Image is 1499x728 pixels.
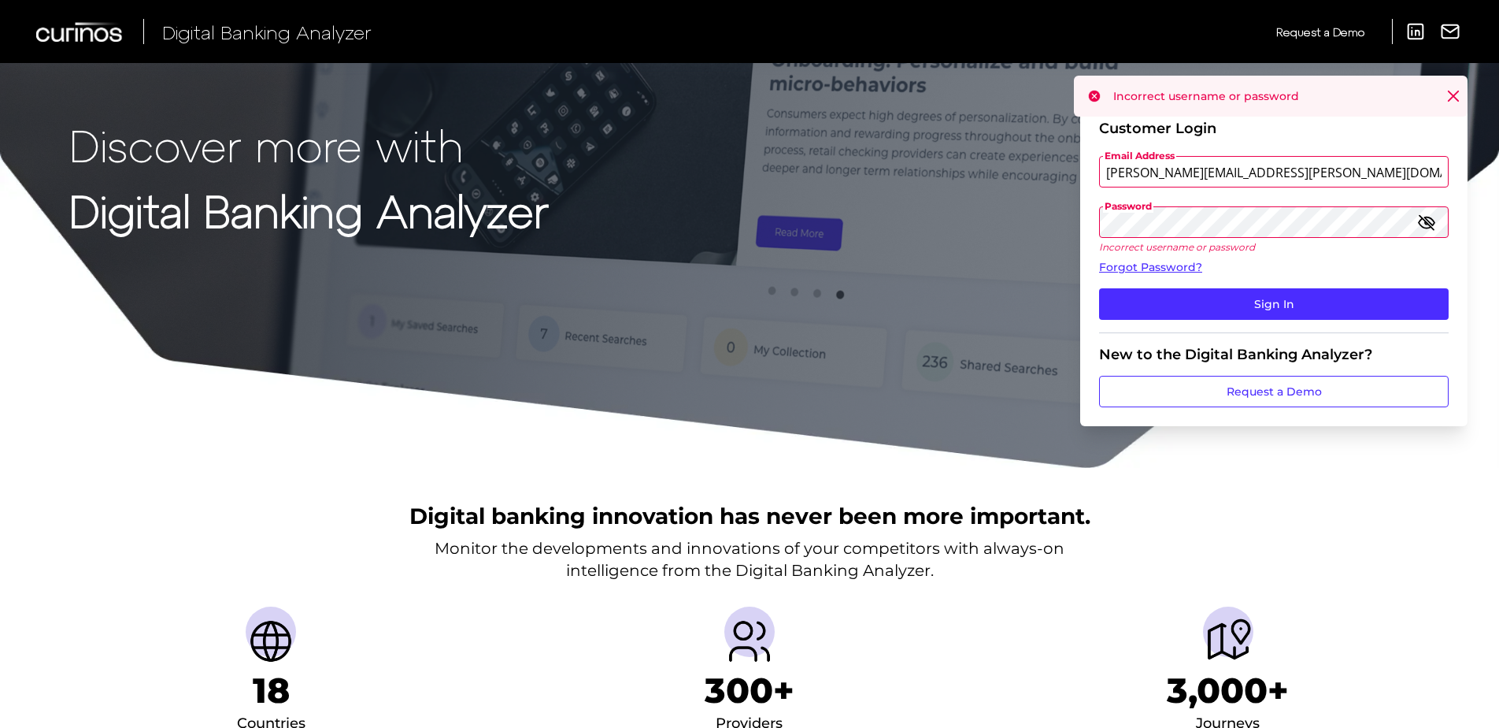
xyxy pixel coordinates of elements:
span: Password [1103,200,1153,213]
strong: Digital Banking Analyzer [69,184,549,236]
a: Forgot Password? [1099,259,1449,276]
button: Sign In [1099,288,1449,320]
img: Journeys [1203,616,1253,667]
p: Monitor the developments and innovations of your competitors with always-on intelligence from the... [435,537,1064,581]
div: New to the Digital Banking Analyzer? [1099,346,1449,363]
h1: 3,000+ [1167,670,1289,711]
a: Request a Demo [1099,376,1449,407]
span: Email Address [1103,150,1176,162]
img: Curinos [36,22,124,42]
img: Providers [724,616,775,667]
h1: 300+ [705,670,794,711]
img: Countries [246,616,296,667]
span: Request a Demo [1276,25,1364,39]
h1: 18 [253,670,290,711]
p: Incorrect username or password [1099,241,1449,253]
a: Request a Demo [1276,19,1364,45]
h2: Digital banking innovation has never been more important. [409,501,1090,531]
p: Discover more with [69,120,549,169]
div: Customer Login [1099,120,1449,137]
span: Digital Banking Analyzer [162,20,372,43]
div: Incorrect username or password [1074,76,1468,117]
